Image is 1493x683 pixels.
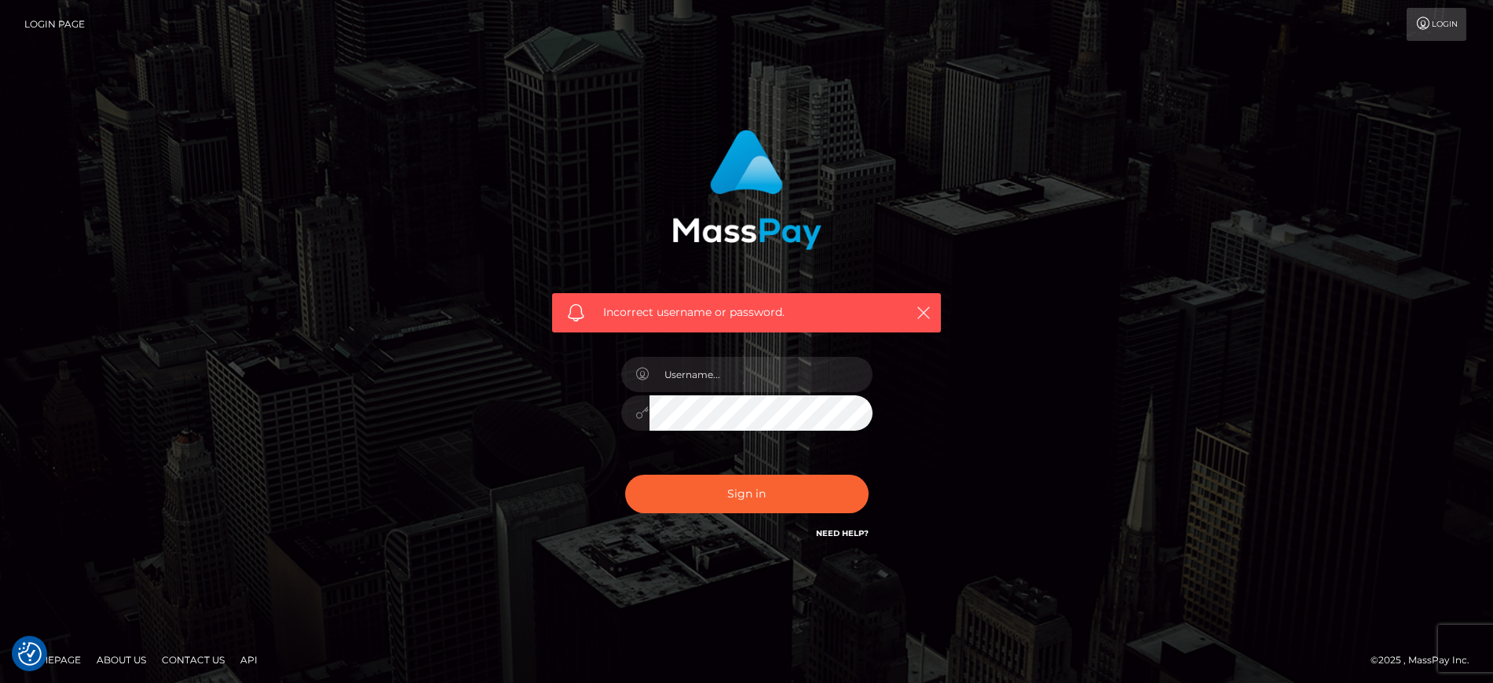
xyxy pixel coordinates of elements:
[18,642,42,666] img: Revisit consent button
[1370,652,1481,669] div: © 2025 , MassPay Inc.
[234,648,264,672] a: API
[90,648,152,672] a: About Us
[24,8,85,41] a: Login Page
[672,130,822,250] img: MassPay Login
[625,475,869,513] button: Sign in
[18,642,42,666] button: Consent Preferences
[156,648,231,672] a: Contact Us
[816,528,869,538] a: Need Help?
[603,304,890,321] span: Incorrect username or password.
[1407,8,1466,41] a: Login
[650,357,873,392] input: Username...
[17,648,87,672] a: Homepage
